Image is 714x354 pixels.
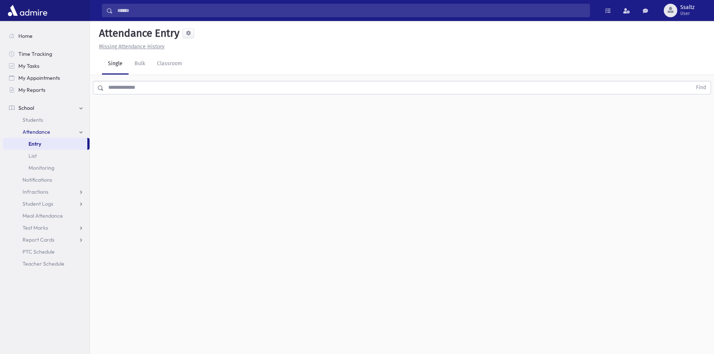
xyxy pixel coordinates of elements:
a: Monitoring [3,162,90,174]
span: Teacher Schedule [22,260,64,267]
span: Test Marks [22,224,48,231]
button: Find [692,81,711,94]
a: Time Tracking [3,48,90,60]
a: Student Logs [3,198,90,210]
span: Meal Attendance [22,212,63,219]
span: Home [18,33,33,39]
span: Report Cards [22,236,54,243]
a: School [3,102,90,114]
a: Notifications [3,174,90,186]
a: Classroom [151,54,188,75]
a: Single [102,54,129,75]
span: Notifications [22,176,52,183]
img: AdmirePro [6,3,49,18]
h5: Attendance Entry [96,27,180,40]
a: Home [3,30,90,42]
a: Report Cards [3,234,90,246]
a: Meal Attendance [3,210,90,222]
a: Attendance [3,126,90,138]
a: My Reports [3,84,90,96]
span: Student Logs [22,200,53,207]
a: List [3,150,90,162]
span: My Tasks [18,63,39,69]
span: User [680,10,695,16]
a: Teacher Schedule [3,258,90,270]
span: Monitoring [28,164,54,171]
a: Entry [3,138,87,150]
span: Students [22,117,43,123]
u: Missing Attendance History [99,43,165,50]
span: PTC Schedule [22,248,55,255]
span: Infractions [22,188,48,195]
a: PTC Schedule [3,246,90,258]
span: My Appointments [18,75,60,81]
a: Students [3,114,90,126]
a: Missing Attendance History [96,43,165,50]
span: Time Tracking [18,51,52,57]
span: School [18,105,34,111]
span: Ssaltz [680,4,695,10]
span: Entry [28,140,41,147]
span: List [28,152,37,159]
a: Infractions [3,186,90,198]
span: Attendance [22,128,50,135]
a: Bulk [129,54,151,75]
span: My Reports [18,87,45,93]
input: Search [113,4,590,17]
a: My Appointments [3,72,90,84]
a: My Tasks [3,60,90,72]
a: Test Marks [3,222,90,234]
